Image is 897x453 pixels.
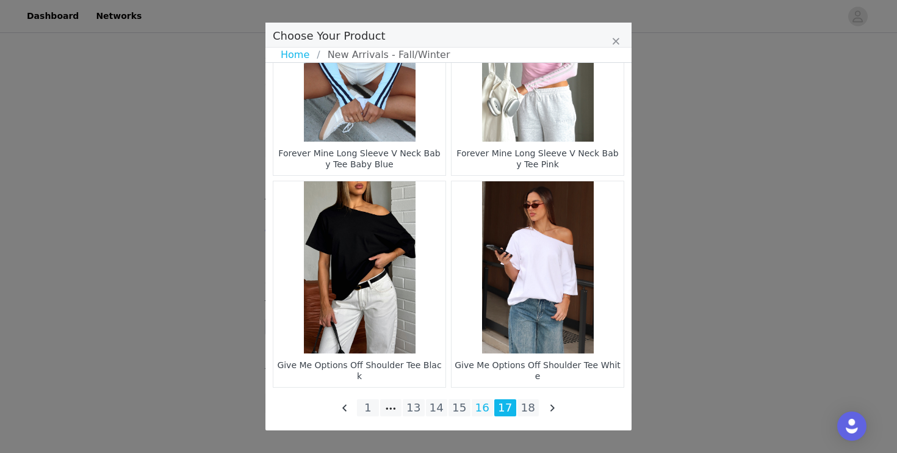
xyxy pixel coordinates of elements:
li: 18 [517,399,539,416]
div: Give Me Options Off Shoulder Tee Black [276,357,442,384]
li: 16 [472,399,494,416]
div: Open Intercom Messenger [837,411,866,441]
div: Choose Your Product [265,23,632,430]
span: Choose Your Product [273,29,386,42]
li: 14 [426,399,448,416]
div: Forever Mine Long Sleeve V Neck Baby Tee Pink [455,145,621,172]
a: Home [281,48,317,62]
li: 13 [403,399,425,416]
li: 15 [448,399,470,416]
li: 1 [357,399,379,416]
div: Give Me Options Off Shoulder Tee White [455,357,621,384]
li: 17 [494,399,516,416]
div: Forever Mine Long Sleeve V Neck Baby Tee Baby Blue [276,145,442,172]
button: Close [612,35,619,49]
